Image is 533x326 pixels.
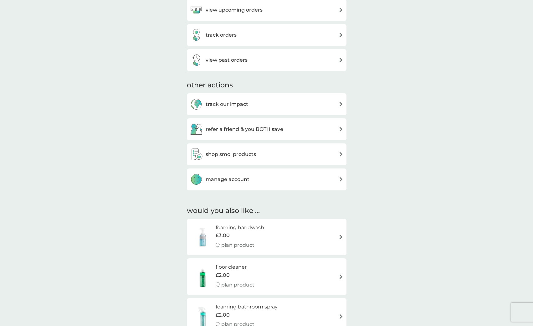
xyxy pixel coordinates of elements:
[216,263,254,271] h6: floor cleaner
[221,241,254,249] p: plan product
[206,56,248,64] h3: view past orders
[216,271,230,279] span: £2.00
[206,125,283,133] h3: refer a friend & you BOTH save
[339,33,343,37] img: arrow right
[339,127,343,132] img: arrow right
[187,80,233,90] h3: other actions
[339,274,343,279] img: arrow right
[206,150,256,158] h3: shop smol products
[206,100,248,108] h3: track our impact
[216,224,264,232] h6: foaming handwash
[339,177,343,182] img: arrow right
[339,152,343,157] img: arrow right
[221,281,254,289] p: plan product
[216,303,278,311] h6: foaming bathroom spray
[216,311,230,319] span: £2.00
[339,58,343,62] img: arrow right
[206,31,237,39] h3: track orders
[339,102,343,106] img: arrow right
[190,226,216,248] img: foaming handwash
[216,231,230,240] span: £3.00
[190,266,216,288] img: floor cleaner
[339,235,343,239] img: arrow right
[339,314,343,319] img: arrow right
[206,6,263,14] h3: view upcoming orders
[339,8,343,12] img: arrow right
[187,206,346,216] h2: would you also like ...
[206,175,249,184] h3: manage account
